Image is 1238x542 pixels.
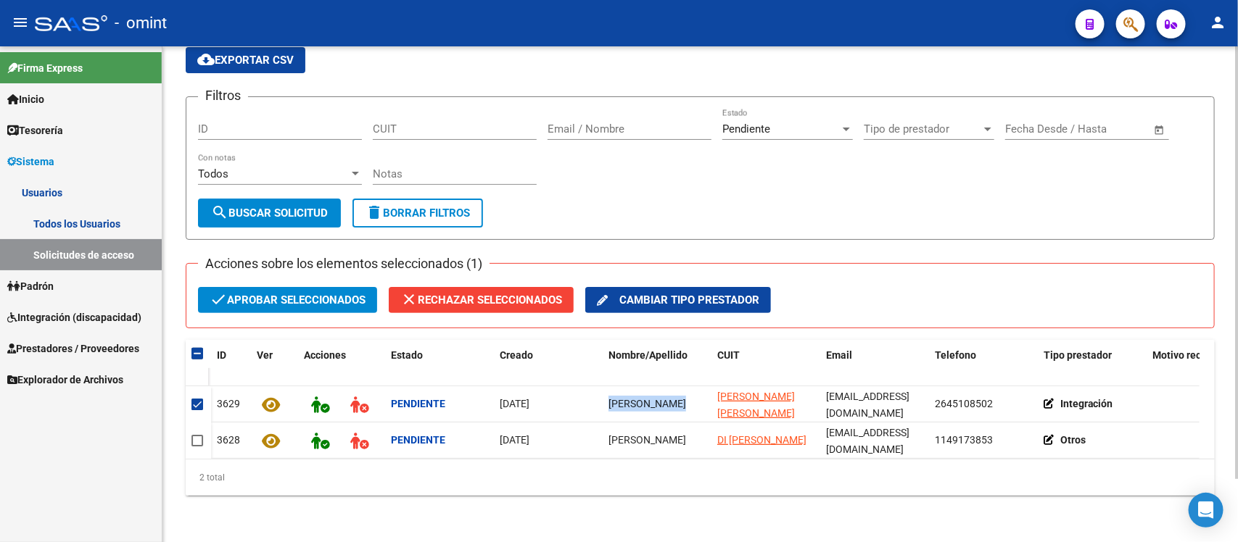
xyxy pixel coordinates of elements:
[826,427,909,455] span: antodisalvio@gmail.com
[251,340,298,388] datatable-header-cell: Ver
[717,349,740,361] span: CUIT
[929,340,1038,388] datatable-header-cell: Telefono
[198,199,341,228] button: Buscar solicitud
[186,459,1215,496] div: 2 total
[115,7,167,39] span: - omint
[7,341,139,357] span: Prestadores / Proveedores
[820,340,929,388] datatable-header-cell: Email
[366,207,470,220] span: Borrar Filtros
[500,434,529,446] span: [DATE]
[717,434,806,446] span: DI [PERSON_NAME]
[608,349,688,361] span: Nombre/Apellido
[585,287,771,313] button: Cambiar tipo prestador
[12,14,29,31] mat-icon: menu
[186,47,305,73] button: Exportar CSV
[494,340,603,388] datatable-header-cell: Creado
[400,287,562,313] span: Rechazar seleccionados
[1189,493,1223,528] div: Open Intercom Messenger
[608,398,686,409] span: MARISA INES QUIROGA MANZANARES
[211,204,228,221] mat-icon: search
[935,434,993,446] span: 1149173853
[1209,14,1226,31] mat-icon: person
[7,372,123,388] span: Explorador de Archivos
[1060,434,1086,446] strong: Otros
[603,340,711,388] datatable-header-cell: Nombre/Apellido
[211,340,251,388] datatable-header-cell: ID
[500,349,533,361] span: Creado
[210,287,366,313] span: Aprobar seleccionados
[257,349,273,361] span: Ver
[826,349,852,361] span: Email
[1060,398,1113,409] strong: Integración
[298,340,385,388] datatable-header-cell: Acciones
[7,309,141,325] span: Integración (discapacidad)
[826,391,909,419] span: marisaquirogam@hotmail.com
[217,434,240,446] span: 3628
[391,434,445,446] strong: Pendiente
[7,278,54,294] span: Padrón
[711,340,820,388] datatable-header-cell: CUIT
[7,154,54,170] span: Sistema
[366,204,383,221] mat-icon: delete
[211,207,328,220] span: Buscar solicitud
[391,398,445,409] strong: Pendiente
[352,199,483,228] button: Borrar Filtros
[304,349,346,361] span: Acciones
[210,291,227,308] mat-icon: check
[1005,122,1064,135] input: Fecha inicio
[1152,122,1168,138] button: Open calendar
[1152,349,1223,361] span: Motivo rechazo
[217,349,226,361] span: ID
[935,349,976,361] span: Telefono
[198,287,377,313] button: Aprobar seleccionados
[197,51,215,68] mat-icon: cloud_download
[400,291,418,308] mat-icon: close
[597,287,759,313] span: Cambiar tipo prestador
[197,54,294,67] span: Exportar CSV
[385,340,494,388] datatable-header-cell: Estado
[389,287,574,313] button: Rechazar seleccionados
[7,91,44,107] span: Inicio
[391,349,423,361] span: Estado
[608,434,686,446] span: ANTONELA DI SALVIO
[7,122,63,138] span: Tesorería
[1044,349,1112,361] span: Tipo prestador
[717,391,795,419] span: [PERSON_NAME] [PERSON_NAME]
[500,398,529,409] span: [DATE]
[935,398,993,409] span: 2645108502
[198,167,228,180] span: Todos
[1077,122,1147,135] input: Fecha fin
[7,60,83,76] span: Firma Express
[198,254,490,274] h3: Acciones sobre los elementos seleccionados (1)
[217,398,240,409] span: 3629
[198,86,248,106] h3: Filtros
[1038,340,1147,388] datatable-header-cell: Tipo prestador
[722,122,770,135] span: Pendiente
[864,122,981,135] span: Tipo de prestador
